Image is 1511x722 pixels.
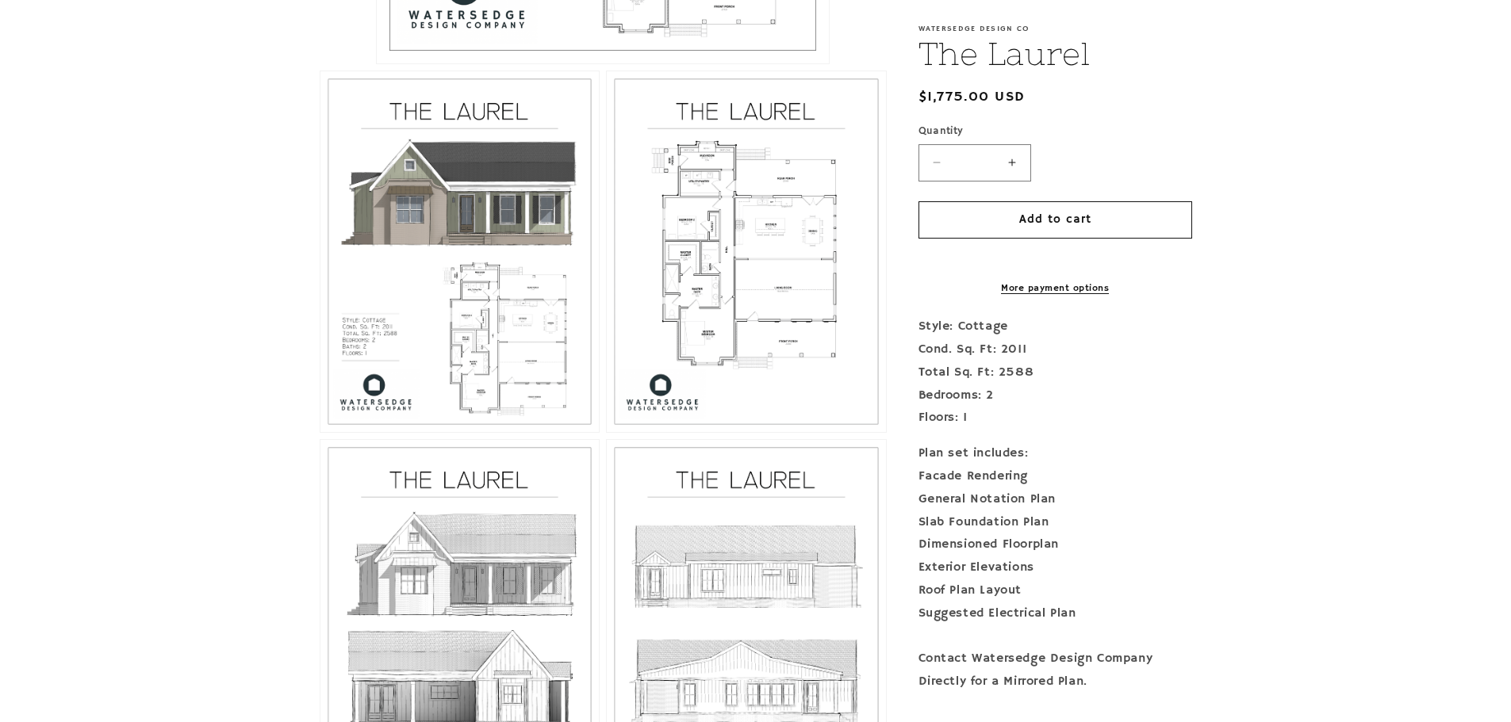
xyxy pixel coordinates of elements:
[918,86,1026,108] span: $1,775.00 USD
[918,533,1192,556] div: Dimensioned Floorplan
[918,602,1192,625] div: Suggested Electrical Plan
[918,511,1192,534] div: Slab Foundation Plan
[918,465,1192,488] div: Facade Rendering
[918,124,1192,139] label: Quantity
[918,201,1192,239] button: Add to cart
[918,315,1192,430] p: Style: Cottage Cond. Sq. Ft: 2011 Total Sq. Ft: 2588 Bedrooms: 2 Floors: 1
[918,579,1192,602] div: Roof Plan Layout
[918,556,1192,579] div: Exterior Elevations
[918,281,1192,296] a: More payment options
[918,488,1192,511] div: General Notation Plan
[918,24,1192,33] p: Watersedge Design Co
[918,442,1192,465] div: Plan set includes:
[918,33,1192,74] h1: The Laurel
[918,648,1192,693] div: Contact Watersedge Design Company Directly for a Mirrored Plan.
